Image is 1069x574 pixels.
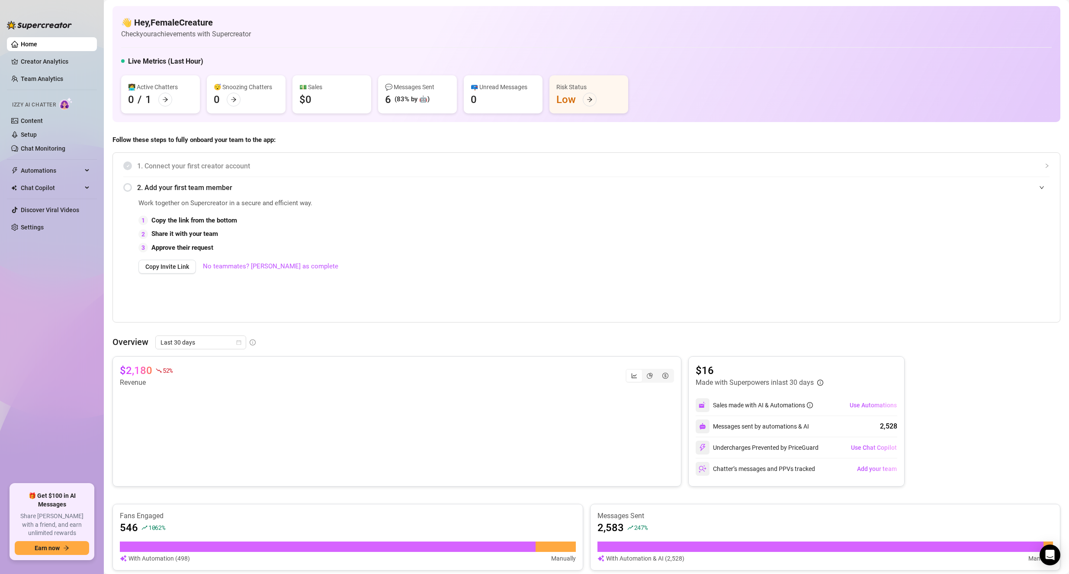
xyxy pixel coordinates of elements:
[699,401,706,409] img: svg%3e
[21,181,82,195] span: Chat Copilot
[123,155,1050,177] div: 1. Connect your first creator account
[151,216,237,224] strong: Copy the link from the bottom
[696,419,809,433] div: Messages sent by automations & AI
[11,167,18,174] span: thunderbolt
[138,216,148,225] div: 1
[145,263,189,270] span: Copy Invite Link
[21,117,43,124] a: Content
[851,441,897,455] button: Use Chat Copilot
[138,229,148,239] div: 2
[121,29,251,39] article: Check your achievements with Supercreator
[662,373,668,379] span: dollar-circle
[556,82,621,92] div: Risk Status
[141,525,148,531] span: rise
[699,423,706,430] img: svg%3e
[15,492,89,509] span: 🎁 Get $100 in AI Messages
[696,441,819,455] div: Undercharges Prevented by PriceGuard
[597,511,1053,521] article: Messages Sent
[696,377,814,388] article: Made with Superpowers in last 30 days
[385,93,391,106] div: 6
[471,82,536,92] div: 📪 Unread Messages
[597,554,604,563] img: svg%3e
[1044,163,1050,168] span: collapsed
[59,97,73,110] img: AI Chatter
[876,198,1050,309] iframe: Adding Team Members
[128,56,203,67] h5: Live Metrics (Last Hour)
[162,97,168,103] span: arrow-right
[880,421,897,432] div: 2,528
[857,462,897,476] button: Add your team
[817,380,823,386] span: info-circle
[551,554,576,563] article: Manually
[120,377,173,388] article: Revenue
[606,554,684,563] article: With Automation & AI (2,528)
[128,93,134,106] div: 0
[128,554,190,563] article: With Automation (498)
[299,93,311,106] div: $0
[21,41,37,48] a: Home
[161,336,241,349] span: Last 30 days
[587,97,593,103] span: arrow-right
[163,366,173,374] span: 52 %
[11,185,17,191] img: Chat Copilot
[137,161,1050,171] span: 1. Connect your first creator account
[299,82,364,92] div: 💵 Sales
[471,93,477,106] div: 0
[21,206,79,213] a: Discover Viral Videos
[151,230,218,238] strong: Share it with your team
[21,75,63,82] a: Team Analytics
[626,369,674,383] div: segmented control
[857,465,897,472] span: Add your team
[21,164,82,177] span: Automations
[145,93,151,106] div: 1
[807,402,813,408] span: info-circle
[123,177,1050,198] div: 2. Add your first team member
[138,243,148,252] div: 3
[231,97,237,103] span: arrow-right
[1040,545,1060,565] div: Open Intercom Messenger
[138,260,196,274] button: Copy Invite Link
[120,554,127,563] img: svg%3e
[120,511,576,521] article: Fans Engaged
[214,93,220,106] div: 0
[849,398,897,412] button: Use Automations
[250,339,256,345] span: info-circle
[713,400,813,410] div: Sales made with AI & Automations
[214,82,279,92] div: 😴 Snoozing Chatters
[138,198,855,209] span: Work together on Supercreator in a secure and efficient way.
[1028,554,1053,563] article: Manually
[851,444,897,451] span: Use Chat Copilot
[35,545,60,551] span: Earn now
[128,82,193,92] div: 👩‍💻 Active Chatters
[696,462,815,476] div: Chatter’s messages and PPVs tracked
[120,521,138,535] article: 546
[634,523,648,532] span: 247 %
[21,224,44,231] a: Settings
[7,21,72,29] img: logo-BBDzfeDw.svg
[148,523,165,532] span: 1062 %
[21,55,90,68] a: Creator Analytics
[112,136,276,144] strong: Follow these steps to fully onboard your team to the app:
[21,131,37,138] a: Setup
[156,368,162,374] span: fall
[151,244,213,252] strong: Approve their request
[63,545,69,551] span: arrow-right
[850,402,897,409] span: Use Automations
[395,94,430,105] div: (83% by 🤖)
[120,364,152,377] article: $2,180
[236,340,241,345] span: calendar
[627,525,633,531] span: rise
[112,335,148,348] article: Overview
[699,444,706,451] img: svg%3e
[1039,185,1044,190] span: expanded
[699,465,706,473] img: svg%3e
[15,512,89,538] span: Share [PERSON_NAME] with a friend, and earn unlimited rewards
[696,364,823,377] article: $16
[121,16,251,29] h4: 👋 Hey, FemaleCreature
[12,101,56,109] span: Izzy AI Chatter
[15,541,89,555] button: Earn nowarrow-right
[203,261,338,272] a: No teammates? [PERSON_NAME] as complete
[631,373,637,379] span: line-chart
[385,82,450,92] div: 💬 Messages Sent
[137,182,1050,193] span: 2. Add your first team member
